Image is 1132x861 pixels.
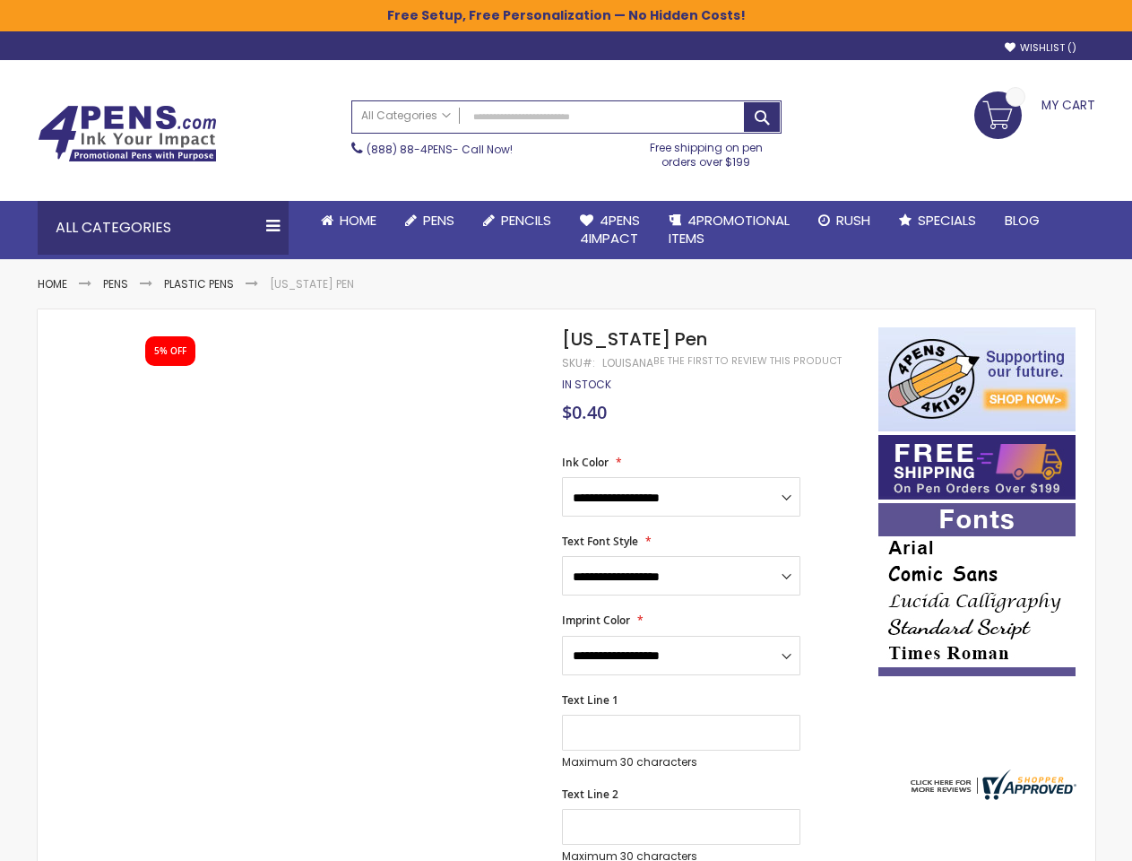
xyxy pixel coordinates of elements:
div: Louisana [602,356,653,370]
img: 4pens 4 kids [878,327,1076,431]
span: Rush [836,211,870,230]
a: Pens [103,276,128,291]
a: Blog [990,201,1054,240]
span: Home [340,211,376,230]
a: Specials [885,201,990,240]
a: Pencils [469,201,566,240]
span: 4PROMOTIONAL ITEMS [669,211,790,248]
img: font-personalization-examples [878,503,1076,676]
span: Pens [423,211,454,230]
a: 4pens.com certificate URL [906,788,1076,804]
span: In stock [562,377,611,392]
img: Free shipping on orders over $199 [878,435,1076,500]
span: Ink Color [562,455,609,470]
img: 4Pens Custom Pens and Promotional Products [38,105,217,162]
img: 4pens.com widget logo [906,770,1076,800]
span: [US_STATE] Pen [562,326,707,352]
a: (888) 88-4PENS [367,142,453,157]
a: Home [307,201,391,240]
a: Rush [804,201,885,240]
li: [US_STATE] Pen [270,277,354,291]
a: 4Pens4impact [566,201,654,259]
span: All Categories [361,109,451,123]
span: 4Pens 4impact [580,211,640,248]
a: Be the first to review this product [653,354,842,368]
span: $0.40 [562,400,607,424]
span: Text Font Style [562,534,638,549]
span: Text Line 1 [562,692,618,708]
span: Specials [918,211,976,230]
a: Pens [391,201,469,240]
a: All Categories [352,101,460,131]
span: Blog [1005,211,1040,230]
div: 5% OFF [154,345,186,358]
span: Imprint Color [562,613,630,628]
a: Plastic Pens [164,276,234,291]
div: Free shipping on pen orders over $199 [631,134,782,170]
span: Pencils [501,211,551,230]
a: 4PROMOTIONALITEMS [654,201,804,259]
a: Home [38,276,67,291]
a: Wishlist [1005,41,1076,55]
strong: SKU [562,355,595,370]
span: - Call Now! [367,142,513,157]
div: Availability [562,378,611,392]
div: All Categories [38,201,289,255]
p: Maximum 30 characters [562,755,800,770]
span: Text Line 2 [562,787,618,802]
